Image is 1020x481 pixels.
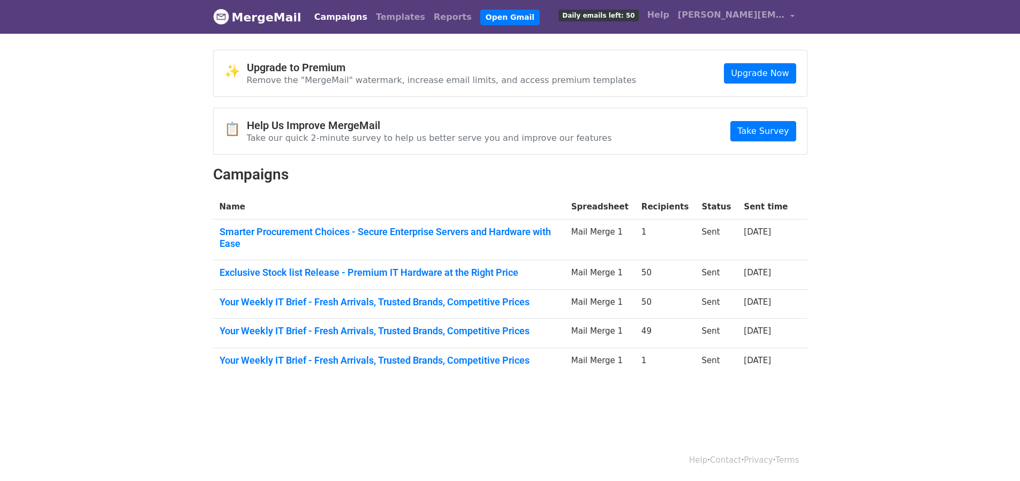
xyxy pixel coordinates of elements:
[565,260,635,290] td: Mail Merge 1
[372,6,429,28] a: Templates
[678,9,785,21] span: [PERSON_NAME][EMAIL_ADDRESS][DOMAIN_NAME]
[689,455,707,465] a: Help
[220,226,558,249] a: Smarter Procurement Choices - Secure Enterprise Servers and Hardware with Ease
[724,63,796,84] a: Upgrade Now
[220,267,558,279] a: Exclusive Stock list Release - Premium IT Hardware at the Right Price
[744,326,771,336] a: [DATE]
[695,348,737,377] td: Sent
[247,119,612,132] h4: Help Us Improve MergeMail
[247,74,637,86] p: Remove the "MergeMail" watermark, increase email limits, and access premium templates
[744,455,773,465] a: Privacy
[220,325,558,337] a: Your Weekly IT Brief - Fresh Arrivals, Trusted Brands, Competitive Prices
[775,455,799,465] a: Terms
[643,4,674,26] a: Help
[695,260,737,290] td: Sent
[635,289,696,319] td: 50
[695,319,737,348] td: Sent
[635,319,696,348] td: 49
[247,132,612,144] p: Take our quick 2-minute survey to help us better serve you and improve our features
[565,194,635,220] th: Spreadsheet
[224,122,247,137] span: 📋
[737,194,794,220] th: Sent time
[224,64,247,79] span: ✨
[213,9,229,25] img: MergeMail logo
[213,6,301,28] a: MergeMail
[565,348,635,377] td: Mail Merge 1
[744,268,771,277] a: [DATE]
[635,194,696,220] th: Recipients
[744,297,771,307] a: [DATE]
[213,166,807,184] h2: Campaigns
[695,289,737,319] td: Sent
[744,227,771,237] a: [DATE]
[635,220,696,260] td: 1
[744,356,771,365] a: [DATE]
[220,296,558,308] a: Your Weekly IT Brief - Fresh Arrivals, Trusted Brands, Competitive Prices
[730,121,796,141] a: Take Survey
[310,6,372,28] a: Campaigns
[695,194,737,220] th: Status
[554,4,643,26] a: Daily emails left: 50
[429,6,476,28] a: Reports
[710,455,741,465] a: Contact
[674,4,799,29] a: [PERSON_NAME][EMAIL_ADDRESS][DOMAIN_NAME]
[565,289,635,319] td: Mail Merge 1
[565,220,635,260] td: Mail Merge 1
[635,348,696,377] td: 1
[480,10,540,25] a: Open Gmail
[695,220,737,260] td: Sent
[635,260,696,290] td: 50
[565,319,635,348] td: Mail Merge 1
[220,355,558,366] a: Your Weekly IT Brief - Fresh Arrivals, Trusted Brands, Competitive Prices
[558,10,638,21] span: Daily emails left: 50
[247,61,637,74] h4: Upgrade to Premium
[213,194,565,220] th: Name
